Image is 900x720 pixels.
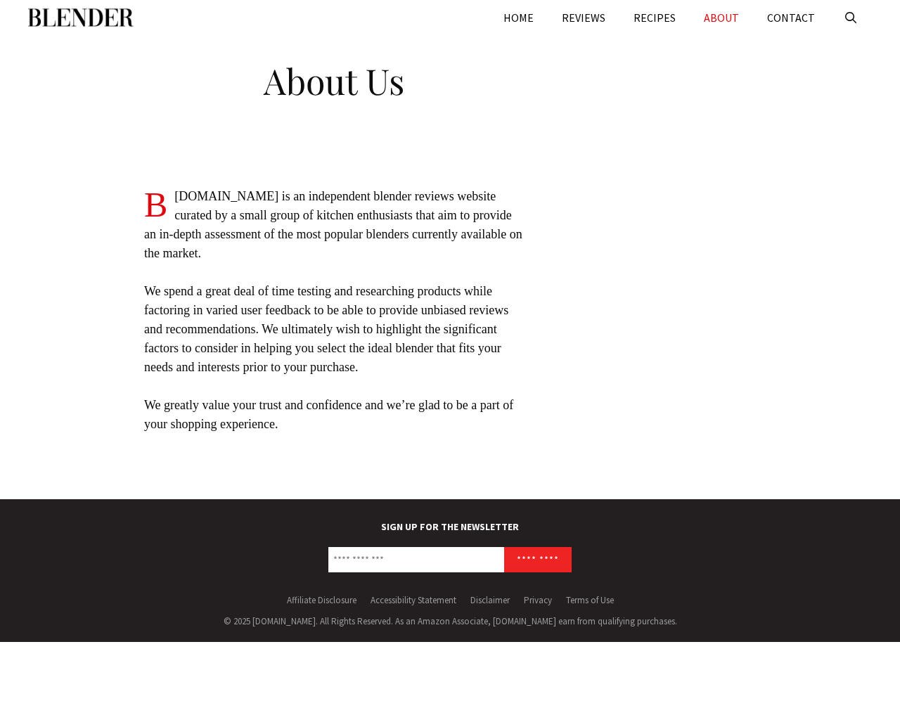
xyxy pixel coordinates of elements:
iframe: Advertisement [661,56,851,478]
p: We greatly value your trust and confidence and we’re glad to be a part of your shopping experience. [144,396,524,434]
a: Terms of Use [566,594,614,606]
label: SIGN UP FOR THE NEWSLETTER [28,520,872,540]
a: Privacy [524,594,552,606]
h1: About Us [39,49,629,105]
a: Disclaimer [470,594,510,606]
p: [DOMAIN_NAME] is an independent blender reviews website curated by a small group of kitchen enthu... [144,187,524,263]
p: We spend a great deal of time testing and researching products while factoring in varied user fee... [144,282,524,377]
a: Accessibility Statement [371,594,456,606]
div: © 2025 [DOMAIN_NAME]. All Rights Reserved. As an Amazon Associate, [DOMAIN_NAME] earn from qualif... [28,615,872,629]
a: Affiliate Disclosure [287,594,356,606]
span: B [144,187,167,222]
